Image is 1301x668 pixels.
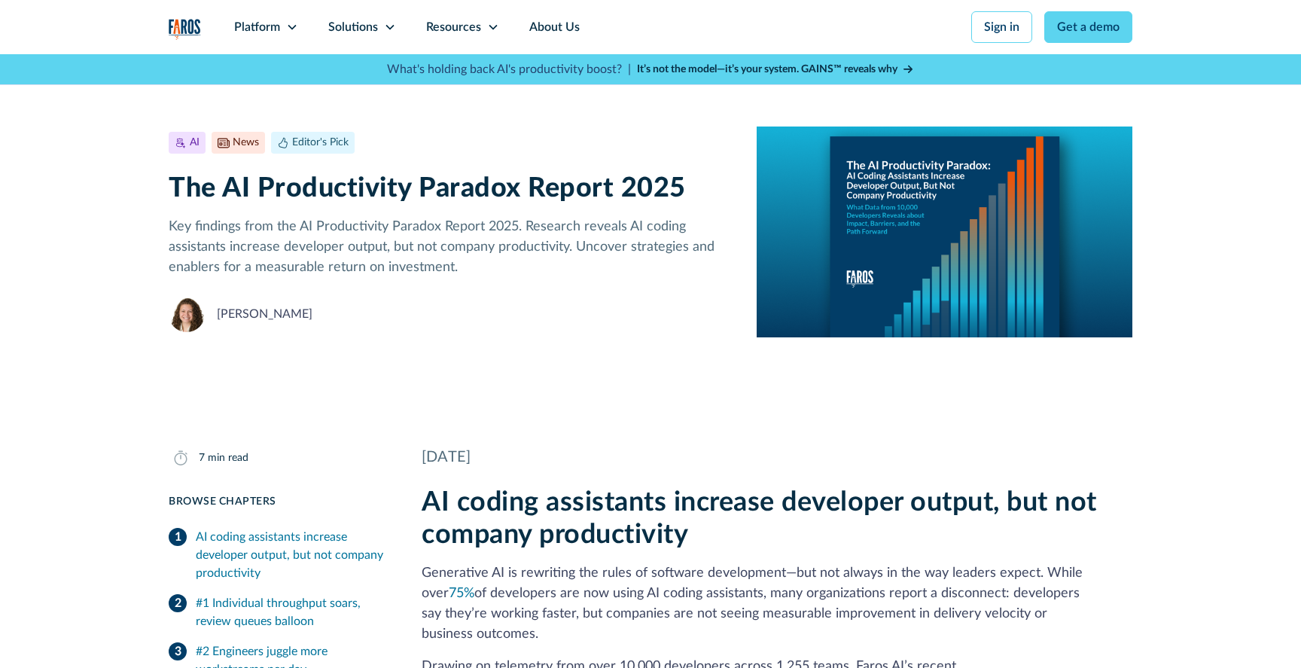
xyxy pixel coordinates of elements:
[1044,11,1132,43] a: Get a demo
[422,446,1132,468] div: [DATE]
[422,487,1132,551] h2: AI coding assistants increase developer output, but not company productivity
[169,494,385,510] div: Browse Chapters
[971,11,1032,43] a: Sign in
[449,587,474,600] a: 75%
[328,18,378,36] div: Solutions
[169,172,733,205] h1: The AI Productivity Paradox Report 2025
[190,135,200,151] div: AI
[169,296,205,332] img: Neely Dunlap
[217,305,312,323] div: [PERSON_NAME]
[637,62,914,78] a: It’s not the model—it’s your system. GAINS™ reveals why
[169,19,201,40] img: Logo of the analytics and reporting company Faros.
[196,528,385,582] div: AI coding assistants increase developer output, but not company productivity
[169,217,733,278] p: Key findings from the AI Productivity Paradox Report 2025. Research reveals AI coding assistants ...
[387,60,631,78] p: What's holding back AI's productivity boost? |
[757,127,1132,337] img: A report cover on a blue background. The cover reads:The AI Productivity Paradox: AI Coding Assis...
[196,594,385,630] div: #1 Individual throughput soars, review queues balloon
[233,135,259,151] div: News
[208,450,248,466] div: min read
[199,450,205,466] div: 7
[422,563,1132,645] p: Generative AI is rewriting the rules of software development—but not always in the way leaders ex...
[292,135,349,151] div: Editor's Pick
[637,64,897,75] strong: It’s not the model—it’s your system. GAINS™ reveals why
[169,19,201,40] a: home
[234,18,280,36] div: Platform
[169,522,385,588] a: AI coding assistants increase developer output, but not company productivity
[426,18,481,36] div: Resources
[169,588,385,636] a: #1 Individual throughput soars, review queues balloon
